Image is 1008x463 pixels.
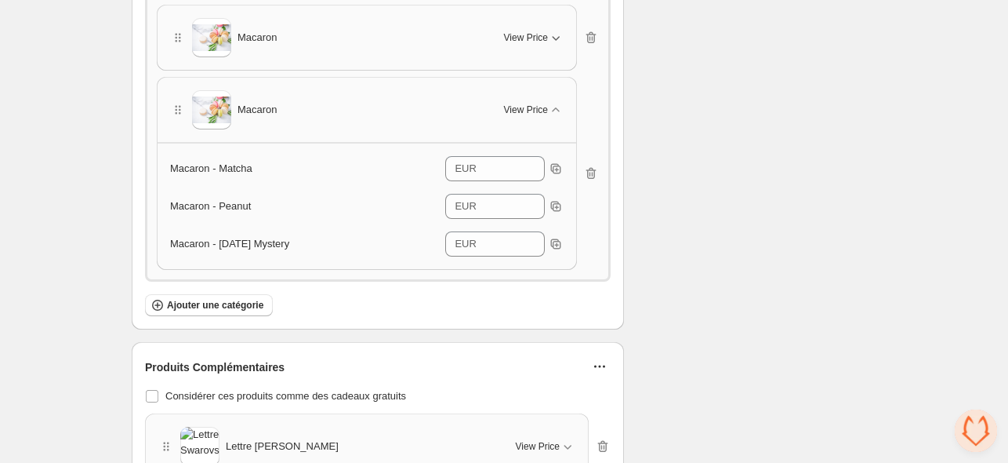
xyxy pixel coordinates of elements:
span: View Price [516,440,560,453]
span: Macaron [237,102,277,118]
span: View Price [504,31,548,44]
span: Produits Complémentaires [145,359,285,375]
div: EUR [455,161,476,177]
div: EUR [455,236,476,252]
span: Macaron - Peanut [170,200,251,212]
div: EUR [455,199,476,214]
span: Lettre [PERSON_NAME] [226,439,339,454]
button: View Price [506,434,585,459]
button: Ajouter une catégorie [145,294,273,316]
button: View Price [495,97,573,122]
button: View Price [495,25,573,50]
img: Macaron [192,97,231,122]
span: View Price [504,104,548,116]
span: Macaron - Matcha [170,162,252,174]
span: Macaron [237,30,277,46]
img: Macaron [192,24,231,50]
div: Ouvrir le chat [955,410,997,452]
span: Considérer ces produits comme des cadeaux gratuits [165,390,406,402]
span: Ajouter une catégorie [167,299,263,312]
span: Macaron - [DATE] Mystery [170,238,289,250]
